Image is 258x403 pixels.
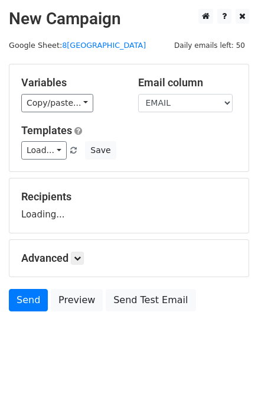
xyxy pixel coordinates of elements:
[21,190,237,203] h5: Recipients
[9,289,48,311] a: Send
[138,76,237,89] h5: Email column
[21,124,72,136] a: Templates
[170,39,249,52] span: Daily emails left: 50
[51,289,103,311] a: Preview
[170,41,249,50] a: Daily emails left: 50
[62,41,146,50] a: 8[GEOGRAPHIC_DATA]
[85,141,116,160] button: Save
[106,289,195,311] a: Send Test Email
[21,252,237,265] h5: Advanced
[9,9,249,29] h2: New Campaign
[21,141,67,160] a: Load...
[9,41,146,50] small: Google Sheet:
[21,94,93,112] a: Copy/paste...
[21,190,237,221] div: Loading...
[21,76,120,89] h5: Variables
